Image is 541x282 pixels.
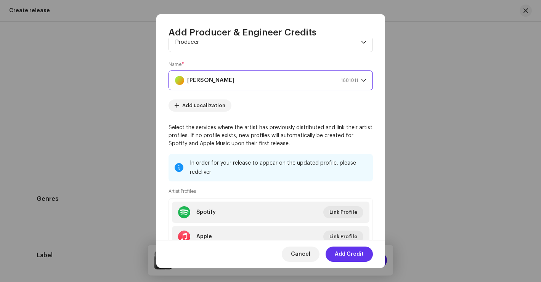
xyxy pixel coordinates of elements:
small: Artist Profiles [169,187,196,195]
div: In order for your release to appear on the updated profile, please redeliver [190,159,367,177]
span: Producer [175,33,361,52]
label: Name [169,61,184,67]
span: Link Profile [329,229,357,244]
span: Link Profile [329,205,357,220]
strong: [PERSON_NAME] [187,71,234,90]
button: Link Profile [323,231,363,243]
button: Add Localization [169,99,231,112]
span: 1681011 [341,71,358,90]
span: Cancel [291,247,310,262]
div: dropdown trigger [361,33,366,52]
button: Cancel [282,247,319,262]
div: Spotify [196,209,216,215]
span: Add Credit [335,247,364,262]
span: Ben Woodward [175,71,361,90]
div: Apple [196,234,212,240]
p: Select the services where the artist has previously distributed and link their artist profiles. I... [169,124,373,148]
span: Add Localization [182,98,225,113]
div: dropdown trigger [361,71,366,90]
button: Add Credit [326,247,373,262]
span: Add Producer & Engineer Credits [169,26,316,38]
button: Link Profile [323,206,363,218]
